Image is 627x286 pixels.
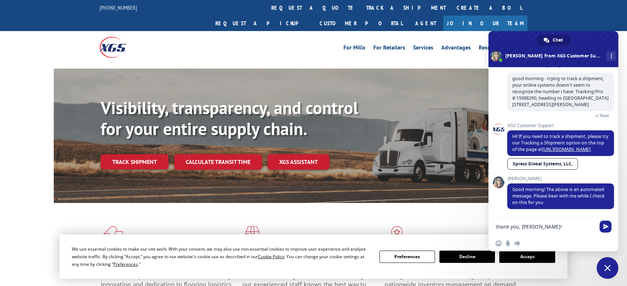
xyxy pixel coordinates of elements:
[479,45,504,53] a: Resources
[537,35,570,45] div: Chat
[512,133,608,152] span: Hi! If you need to track a shipment, please try our Tracking a Shipment option on the top of the ...
[380,251,435,263] button: Preferences
[507,158,578,170] a: Xpress Global Systems, LLC.
[542,146,591,152] a: [URL][DOMAIN_NAME]
[507,176,614,181] span: [PERSON_NAME]
[242,226,259,245] img: xgs-icon-focused-on-flooring-red
[258,253,284,260] span: Cookie Policy
[496,224,595,230] textarea: Compose your message...
[597,257,618,279] div: Close chat
[408,16,443,31] a: Agent
[512,75,609,108] span: good morning - trying to track a shipment, your online systems doesn't seem to recognize the numb...
[385,226,409,245] img: xgs-icon-flagship-distribution-model-red
[113,261,138,267] span: Preferences
[101,226,123,245] img: xgs-icon-total-supply-chain-intelligence-red
[507,123,614,128] span: XGS Customer Support
[343,45,365,53] a: For Mills
[553,35,563,45] span: Chat
[60,234,567,279] div: Cookie Consent Prompt
[496,240,501,246] span: Insert an emoji
[606,51,616,61] div: More channels
[512,186,605,205] span: Good morning! The above is an automated message. Please bear with me while I check on this for you
[373,45,405,53] a: For Retailers
[101,154,168,169] a: Track shipment
[547,63,561,68] div: [DATE]
[314,16,408,31] a: Customer Portal
[101,96,358,140] b: Visibility, transparency, and control for your entire supply chain.
[600,113,609,118] span: Read
[268,154,329,170] a: XGS ASSISTANT
[210,16,314,31] a: Request a pickup
[413,45,433,53] a: Services
[72,245,370,268] div: We use essential cookies to make our site work. With your consent, we may also use non-essential ...
[499,251,555,263] button: Accept
[100,4,137,11] a: [PHONE_NUMBER]
[505,240,511,246] span: Send a file
[441,45,471,53] a: Advantages
[514,240,520,246] span: Audio message
[174,154,262,170] a: Calculate transit time
[439,251,495,263] button: Decline
[443,16,527,31] a: Join Our Team
[600,221,611,233] span: Send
